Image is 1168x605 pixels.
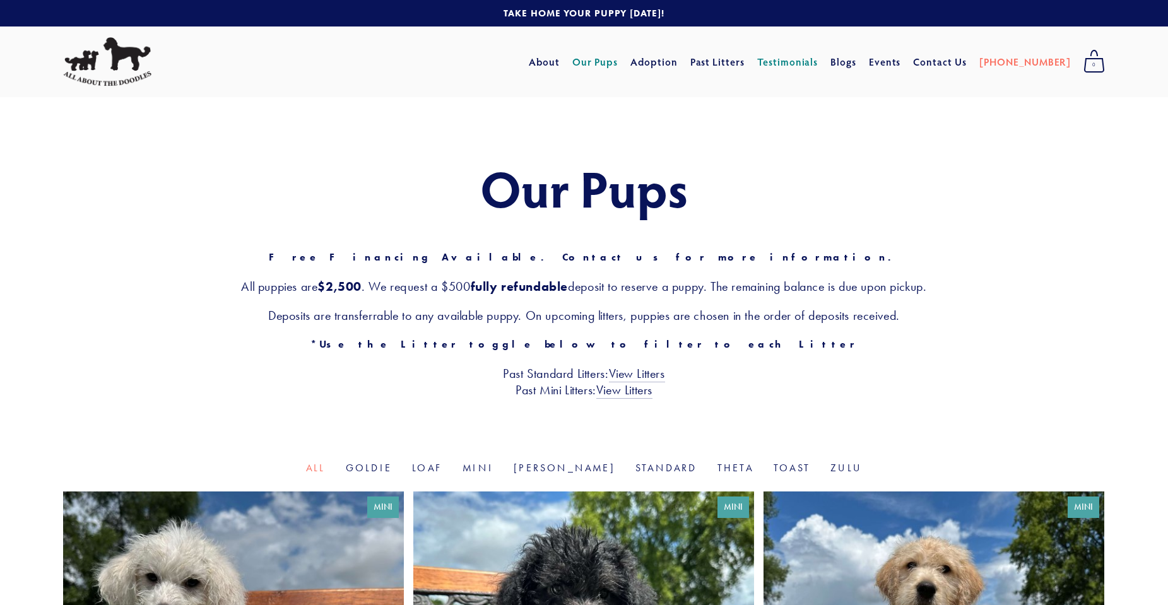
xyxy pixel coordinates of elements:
h1: Our Pups [63,160,1105,216]
a: All [306,462,326,474]
h3: All puppies are . We request a $500 deposit to reserve a puppy. The remaining balance is due upon... [63,278,1105,295]
a: Loaf [412,462,442,474]
strong: *Use the Litter toggle below to filter to each Litter [310,338,858,350]
strong: $2,500 [317,279,362,294]
a: Adoption [630,50,678,73]
a: Past Litters [690,55,745,68]
strong: Free Financing Available. Contact us for more information. [269,251,899,263]
a: Zulu [830,462,862,474]
h3: Past Standard Litters: Past Mini Litters: [63,365,1105,398]
a: View Litters [609,366,665,382]
a: Events [869,50,901,73]
strong: fully refundable [471,279,569,294]
a: Blogs [830,50,856,73]
span: 0 [1083,57,1105,73]
a: Our Pups [572,50,618,73]
a: View Litters [596,382,652,399]
a: Contact Us [913,50,967,73]
a: Theta [717,462,753,474]
h3: Deposits are transferrable to any available puppy. On upcoming litters, puppies are chosen in the... [63,307,1105,324]
a: [PERSON_NAME] [514,462,615,474]
img: All About The Doodles [63,37,151,86]
a: Toast [774,462,810,474]
a: [PHONE_NUMBER] [979,50,1071,73]
a: 0 items in cart [1077,46,1111,78]
a: Goldie [346,462,392,474]
a: Testimonials [757,50,818,73]
a: Mini [463,462,493,474]
a: About [529,50,560,73]
a: Standard [635,462,697,474]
